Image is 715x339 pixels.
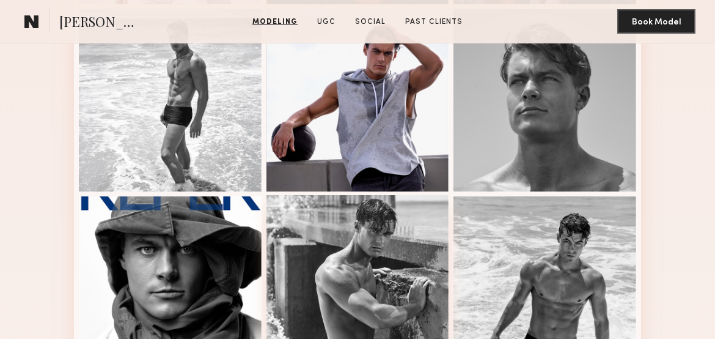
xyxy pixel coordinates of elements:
a: UGC [312,17,340,28]
span: [PERSON_NAME] [59,12,144,34]
a: Modeling [248,17,302,28]
a: Social [350,17,391,28]
a: Past Clients [400,17,468,28]
button: Book Model [617,9,695,34]
a: Book Model [617,16,695,26]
